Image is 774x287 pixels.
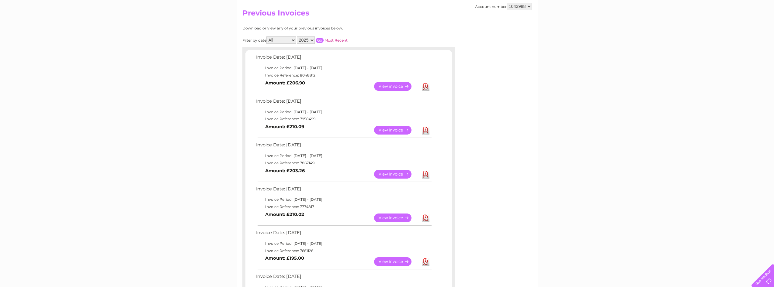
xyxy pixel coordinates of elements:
a: Download [422,257,429,266]
td: Invoice Date: [DATE] [255,272,432,284]
a: Most Recent [325,38,348,43]
a: Download [422,126,429,135]
a: Telecoms [699,26,717,30]
b: Amount: £210.09 [265,124,304,129]
a: 0333 014 3131 [659,3,701,11]
td: Invoice Period: [DATE] - [DATE] [255,196,432,203]
td: Invoice Date: [DATE] [255,229,432,240]
b: Amount: £206.90 [265,80,305,86]
a: Log out [754,26,768,30]
a: Download [422,82,429,91]
td: Invoice Reference: 7681128 [255,247,432,255]
h2: Previous Invoices [242,9,532,20]
a: Energy [682,26,696,30]
a: Water [667,26,679,30]
div: Clear Business is a trading name of Verastar Limited (registered in [GEOGRAPHIC_DATA] No. 3667643... [244,3,531,29]
div: Account number [475,3,532,10]
td: Invoice Period: [DATE] - [DATE] [255,108,432,116]
a: View [374,126,419,135]
b: Amount: £203.26 [265,168,305,173]
a: Blog [721,26,730,30]
td: Invoice Reference: 7867149 [255,159,432,167]
a: Download [422,214,429,222]
td: Invoice Period: [DATE] - [DATE] [255,240,432,247]
b: Amount: £195.00 [265,255,304,261]
img: logo.png [27,16,58,34]
a: Contact [734,26,748,30]
td: Invoice Reference: 8048812 [255,72,432,79]
td: Invoice Period: [DATE] - [DATE] [255,64,432,72]
b: Amount: £210.02 [265,212,304,217]
td: Invoice Period: [DATE] - [DATE] [255,152,432,159]
div: Download or view any of your previous invoices below. [242,26,402,30]
a: Download [422,170,429,179]
td: Invoice Date: [DATE] [255,141,432,152]
a: View [374,170,419,179]
td: Invoice Reference: 7958499 [255,115,432,123]
td: Invoice Date: [DATE] [255,97,432,108]
td: Invoice Date: [DATE] [255,53,432,64]
a: View [374,257,419,266]
a: View [374,214,419,222]
td: Invoice Date: [DATE] [255,185,432,196]
a: View [374,82,419,91]
td: Invoice Reference: 7774817 [255,203,432,210]
div: Filter by date [242,36,402,44]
